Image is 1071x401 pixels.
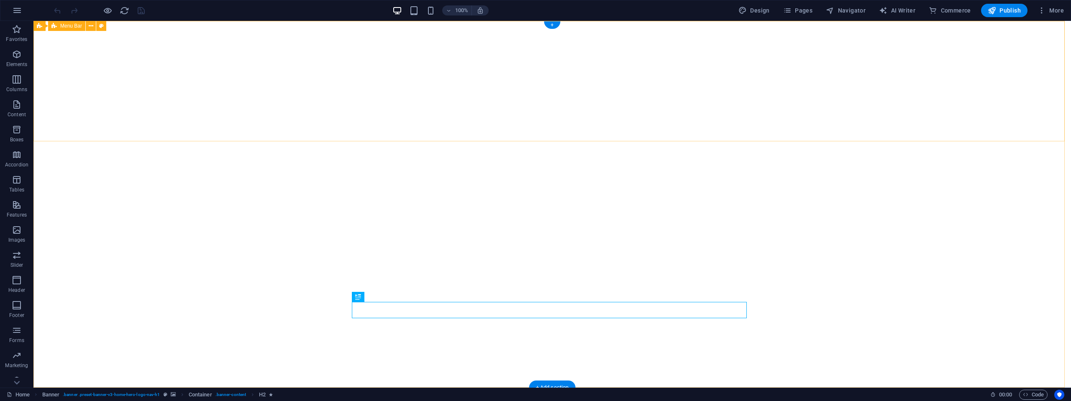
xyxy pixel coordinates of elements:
[442,5,472,15] button: 100%
[876,4,919,17] button: AI Writer
[9,186,24,193] p: Tables
[477,7,484,14] i: On resize automatically adjust zoom level to fit chosen device.
[189,390,212,400] span: Click to select. Double-click to edit
[822,4,869,17] button: Navigator
[990,390,1012,400] h6: Session time
[999,390,1012,400] span: 00 00
[119,5,129,15] button: reload
[10,136,24,143] p: Boxes
[981,4,1027,17] button: Publish
[171,392,176,397] i: This element contains a background
[529,381,576,395] div: + Add section
[735,4,773,17] div: Design (Ctrl+Alt+Y)
[988,6,1021,15] span: Publish
[879,6,915,15] span: AI Writer
[9,312,24,319] p: Footer
[783,6,812,15] span: Pages
[925,4,974,17] button: Commerce
[544,21,560,29] div: +
[259,390,266,400] span: Click to select. Double-click to edit
[5,362,28,369] p: Marketing
[63,390,160,400] span: . banner .preset-banner-v3-home-hero-logo-nav-h1
[215,390,246,400] span: . banner-content
[42,390,60,400] span: Click to select. Double-click to edit
[826,6,866,15] span: Navigator
[7,390,30,400] a: Click to cancel selection. Double-click to open Pages
[7,212,27,218] p: Features
[164,392,167,397] i: This element is a customizable preset
[1005,391,1006,398] span: :
[6,36,27,43] p: Favorites
[1038,6,1064,15] span: More
[6,86,27,93] p: Columns
[1054,390,1064,400] button: Usercentrics
[735,4,773,17] button: Design
[1023,390,1044,400] span: Code
[738,6,770,15] span: Design
[10,262,23,268] p: Slider
[120,6,129,15] i: Reload page
[1019,390,1048,400] button: Code
[6,61,28,68] p: Elements
[9,337,24,344] p: Forms
[8,287,25,294] p: Header
[102,5,113,15] button: Click here to leave preview mode and continue editing
[42,390,273,400] nav: breadcrumb
[455,5,468,15] h6: 100%
[8,237,26,243] p: Images
[269,392,273,397] i: Element contains an animation
[5,161,28,168] p: Accordion
[60,23,82,28] span: Menu Bar
[8,111,26,118] p: Content
[780,4,816,17] button: Pages
[1034,4,1067,17] button: More
[929,6,971,15] span: Commerce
